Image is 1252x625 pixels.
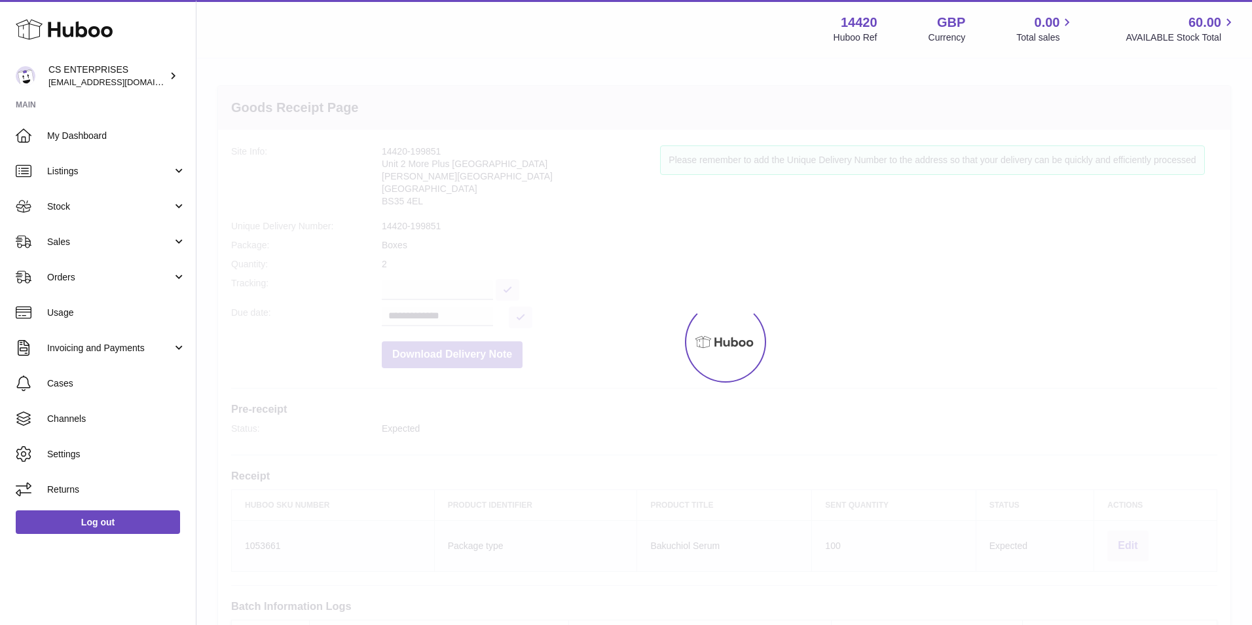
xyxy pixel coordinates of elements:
span: Invoicing and Payments [47,342,172,354]
strong: GBP [937,14,965,31]
span: 60.00 [1188,14,1221,31]
div: Currency [929,31,966,44]
span: Orders [47,271,172,284]
img: internalAdmin-14420@internal.huboo.com [16,66,35,86]
span: Cases [47,377,186,390]
span: Sales [47,236,172,248]
span: Settings [47,448,186,461]
span: Listings [47,165,172,178]
span: 0.00 [1035,14,1060,31]
span: Total sales [1016,31,1075,44]
div: Huboo Ref [834,31,877,44]
span: [EMAIL_ADDRESS][DOMAIN_NAME] [48,77,193,87]
strong: 14420 [841,14,877,31]
span: Stock [47,200,172,213]
div: CS ENTERPRISES [48,64,166,88]
span: AVAILABLE Stock Total [1126,31,1236,44]
a: Log out [16,510,180,534]
span: Usage [47,307,186,319]
a: 0.00 Total sales [1016,14,1075,44]
span: Returns [47,483,186,496]
span: Channels [47,413,186,425]
a: 60.00 AVAILABLE Stock Total [1126,14,1236,44]
span: My Dashboard [47,130,186,142]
